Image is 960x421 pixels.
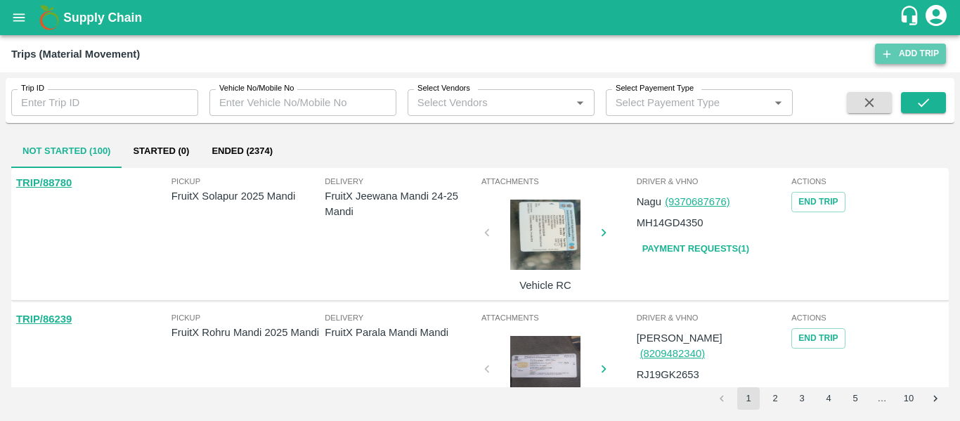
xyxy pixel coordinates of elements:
[171,188,325,204] p: FruitX Solapur 2025 Mandi
[637,196,662,207] span: Nagu
[493,278,598,293] p: Vehicle RC
[791,387,813,410] button: Go to page 3
[209,89,396,116] input: Enter Vehicle No/Mobile No
[200,134,284,168] button: Ended (2374)
[325,325,479,340] p: FruitX Parala Mandi Mandi
[122,134,200,168] button: Started (0)
[640,348,705,359] a: (8209482340)
[481,311,634,324] span: Attachments
[665,196,729,207] a: (9370687676)
[325,175,479,188] span: Delivery
[899,5,923,30] div: customer-support
[924,387,947,410] button: Go to next page
[63,8,899,27] a: Supply Chain
[769,93,787,112] button: Open
[708,387,949,410] nav: pagination navigation
[637,311,789,324] span: Driver & VHNo
[219,83,294,94] label: Vehicle No/Mobile No
[325,311,479,324] span: Delivery
[3,1,35,34] button: open drawer
[21,83,44,94] label: Trip ID
[637,175,789,188] span: Driver & VHNo
[35,4,63,32] img: logo
[875,44,946,64] a: Add Trip
[171,175,325,188] span: Pickup
[791,192,845,212] button: Tracking Url
[11,45,140,63] div: Trips (Material Movement)
[791,175,944,188] span: Actions
[417,83,470,94] label: Select Vendors
[923,3,949,32] div: account of current user
[16,313,72,325] a: TRIP/86239
[791,311,944,324] span: Actions
[481,175,634,188] span: Attachments
[637,237,755,261] a: Payment Requests(1)
[637,332,722,344] span: [PERSON_NAME]
[412,93,567,112] input: Select Vendors
[571,93,589,112] button: Open
[11,89,198,116] input: Enter Trip ID
[11,134,122,168] button: Not Started (100)
[764,387,786,410] button: Go to page 2
[737,387,760,410] button: page 1
[610,93,765,112] input: Select Payement Type
[325,188,479,220] p: FruitX Jeewana Mandi 24-25 Mandi
[63,11,142,25] b: Supply Chain
[791,328,845,349] button: Tracking Url
[637,367,699,382] p: RJ19GK2653
[817,387,840,410] button: Go to page 4
[871,392,893,406] div: …
[171,325,325,340] p: FruitX Rohru Mandi 2025 Mandi
[616,83,694,94] label: Select Payement Type
[897,387,920,410] button: Go to page 10
[637,215,703,231] p: MH14GD4350
[16,177,72,188] a: TRIP/88780
[171,311,325,324] span: Pickup
[844,387,867,410] button: Go to page 5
